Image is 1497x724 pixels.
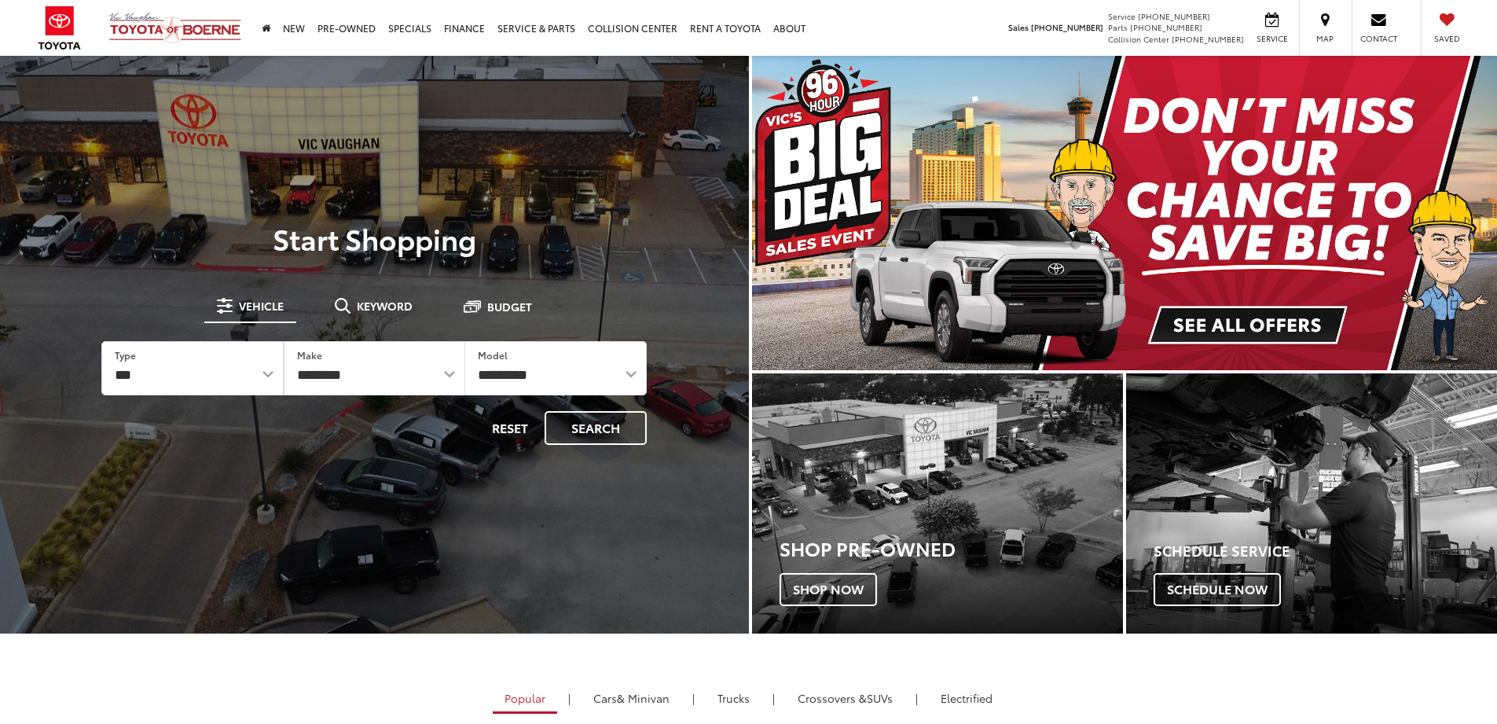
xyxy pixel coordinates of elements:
[1138,10,1210,22] span: [PHONE_NUMBER]
[478,348,508,362] label: Model
[487,301,532,312] span: Budget
[1254,33,1290,44] span: Service
[780,573,877,606] span: Shop Now
[1172,33,1244,45] span: [PHONE_NUMBER]
[1108,21,1128,33] span: Parts
[1031,21,1103,33] span: [PHONE_NUMBER]
[108,12,242,44] img: Vic Vaughan Toyota of Boerne
[1108,10,1136,22] span: Service
[1130,21,1202,33] span: [PHONE_NUMBER]
[493,685,557,714] a: Popular
[769,690,779,706] li: |
[115,348,136,362] label: Type
[582,685,681,711] a: Cars
[1108,33,1169,45] span: Collision Center
[564,690,574,706] li: |
[1308,33,1342,44] span: Map
[1126,373,1497,634] a: Schedule Service Schedule Now
[357,300,413,311] span: Keyword
[912,690,922,706] li: |
[752,373,1123,634] a: Shop Pre-Owned Shop Now
[786,685,904,711] a: SUVs
[780,538,1123,558] h3: Shop Pre-Owned
[1126,373,1497,634] div: Toyota
[798,690,867,706] span: Crossovers &
[929,685,1004,711] a: Electrified
[1429,33,1464,44] span: Saved
[479,411,541,445] button: Reset
[545,411,647,445] button: Search
[297,348,322,362] label: Make
[1008,21,1029,33] span: Sales
[617,690,670,706] span: & Minivan
[752,373,1123,634] div: Toyota
[66,222,683,254] p: Start Shopping
[1154,543,1497,559] h4: Schedule Service
[706,685,761,711] a: Trucks
[239,300,284,311] span: Vehicle
[688,690,699,706] li: |
[1360,33,1397,44] span: Contact
[1154,573,1281,606] span: Schedule Now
